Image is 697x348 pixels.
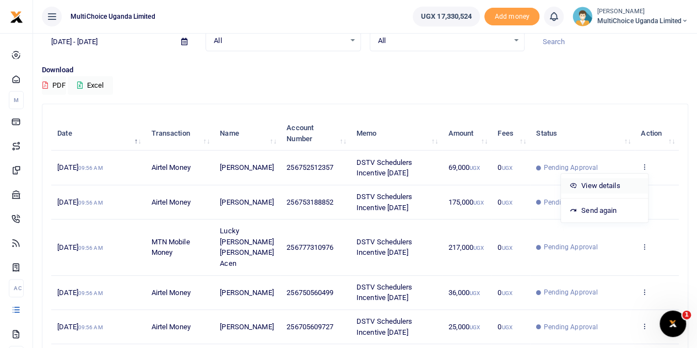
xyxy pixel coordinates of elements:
[152,198,191,206] span: Airtel Money
[543,163,598,173] span: Pending Approval
[356,192,413,212] span: DSTV Schedulers Incentive [DATE]
[57,288,102,297] span: [DATE]
[9,279,24,297] li: Ac
[356,283,413,302] span: DSTV Schedulers Incentive [DATE]
[287,163,333,172] span: 256752512357
[501,245,512,251] small: UGX
[498,243,512,251] span: 0
[220,288,273,297] span: [PERSON_NAME]
[448,323,480,331] span: 25,000
[152,288,191,297] span: Airtel Money
[78,200,103,206] small: 09:56 AM
[287,288,333,297] span: 256750560499
[10,10,23,24] img: logo-small
[68,76,113,95] button: Excel
[501,165,512,171] small: UGX
[57,198,102,206] span: [DATE]
[421,11,472,22] span: UGX 17,330,524
[220,163,273,172] span: [PERSON_NAME]
[501,200,512,206] small: UGX
[287,323,333,331] span: 256705609727
[473,200,484,206] small: UGX
[378,35,509,46] span: All
[42,33,172,51] input: select period
[597,16,688,26] span: MultiChoice Uganda Limited
[491,116,530,151] th: Fees: activate to sort column ascending
[543,242,598,252] span: Pending Approval
[42,65,688,76] p: Download
[543,322,598,332] span: Pending Approval
[220,198,273,206] span: [PERSON_NAME]
[501,324,512,330] small: UGX
[543,287,598,297] span: Pending Approval
[498,323,512,331] span: 0
[287,198,333,206] span: 256753188852
[533,33,688,51] input: Search
[356,238,413,257] span: DSTV Schedulers Incentive [DATE]
[350,116,442,151] th: Memo: activate to sort column ascending
[448,198,484,206] span: 175,000
[280,116,350,151] th: Account Number: activate to sort column ascending
[561,203,648,218] a: Send again
[287,243,333,251] span: 256777310976
[442,116,491,151] th: Amount: activate to sort column ascending
[356,158,413,178] span: DSTV Schedulers Incentive [DATE]
[78,324,103,330] small: 09:56 AM
[572,7,688,26] a: profile-user [PERSON_NAME] MultiChoice Uganda Limited
[448,288,480,297] span: 36,000
[561,178,648,194] a: View details
[57,323,102,331] span: [DATE]
[9,91,24,109] li: M
[501,290,512,296] small: UGX
[473,245,484,251] small: UGX
[543,197,598,207] span: Pending Approval
[469,324,480,330] small: UGX
[484,8,539,26] li: Toup your wallet
[42,76,66,95] button: PDF
[484,12,539,20] a: Add money
[484,8,539,26] span: Add money
[682,310,691,319] span: 1
[408,7,484,26] li: Wallet ballance
[66,12,160,22] span: MultiChoice Uganda Limited
[220,227,273,267] span: Lucky [PERSON_NAME] [PERSON_NAME] Acen
[448,163,480,172] span: 69,000
[498,288,512,297] span: 0
[498,198,512,206] span: 0
[10,12,23,20] a: logo-small logo-large logo-large
[152,323,191,331] span: Airtel Money
[145,116,214,151] th: Transaction: activate to sort column ascending
[498,163,512,172] span: 0
[214,35,344,46] span: All
[356,317,413,336] span: DSTV Schedulers Incentive [DATE]
[57,243,102,251] span: [DATE]
[152,238,190,257] span: MTN Mobile Money
[57,163,102,172] span: [DATE]
[78,165,103,171] small: 09:56 AM
[660,310,686,337] iframe: Intercom live chat
[51,116,145,151] th: Date: activate to sort column descending
[220,323,273,331] span: [PERSON_NAME]
[78,290,103,296] small: 09:56 AM
[469,165,480,171] small: UGX
[413,7,480,26] a: UGX 17,330,524
[572,7,592,26] img: profile-user
[152,163,191,172] span: Airtel Money
[78,245,103,251] small: 09:56 AM
[635,116,679,151] th: Action: activate to sort column ascending
[530,116,635,151] th: Status: activate to sort column ascending
[469,290,480,296] small: UGX
[597,7,688,17] small: [PERSON_NAME]
[448,243,484,251] span: 217,000
[214,116,280,151] th: Name: activate to sort column ascending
